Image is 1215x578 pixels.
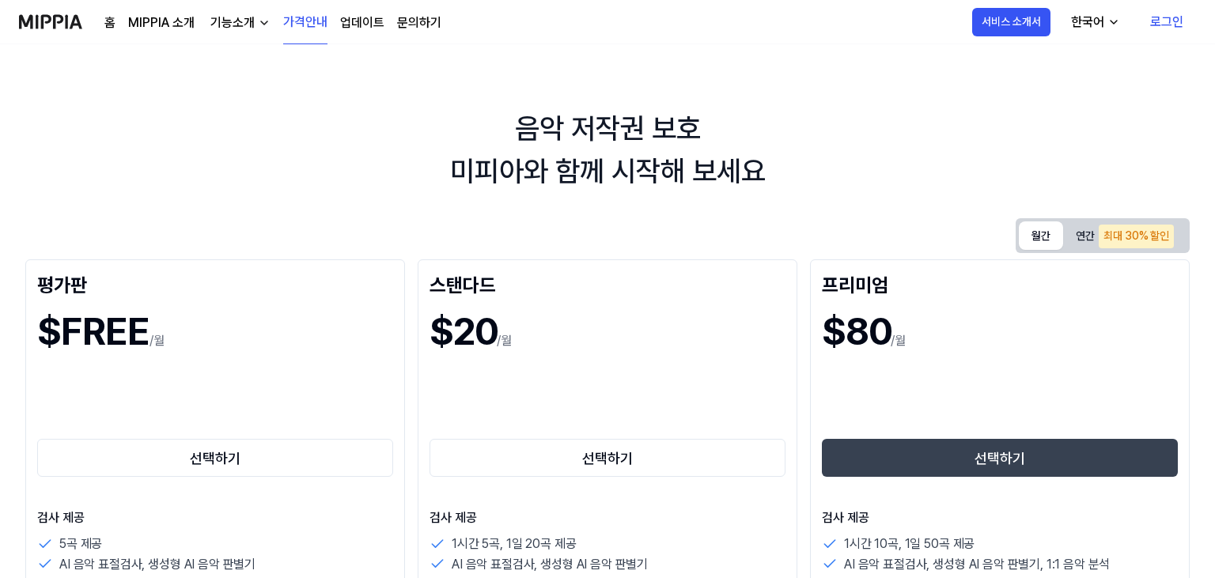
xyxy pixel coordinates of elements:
button: 선택하기 [822,439,1178,477]
p: /월 [497,331,512,350]
a: 선택하기 [37,436,393,480]
div: 평가판 [37,271,393,297]
a: MIPPIA 소개 [128,13,195,32]
a: 선택하기 [822,436,1178,480]
p: AI 음악 표절검사, 생성형 AI 음악 판별기 [452,554,648,575]
p: 검사 제공 [37,508,393,527]
a: 선택하기 [430,436,785,480]
h1: $80 [822,303,891,360]
button: 연간 [1063,220,1187,252]
img: down [258,17,271,29]
button: 기능소개 [207,13,271,32]
a: 업데이트 [340,13,384,32]
a: 가격안내 [283,1,327,44]
p: AI 음악 표절검사, 생성형 AI 음악 판별기, 1:1 음악 분석 [844,554,1110,575]
h1: $FREE [37,303,150,360]
p: 검사 제공 [822,508,1178,527]
button: 한국어 [1058,6,1130,38]
p: 검사 제공 [430,508,785,527]
p: /월 [150,331,165,350]
div: 프리미엄 [822,271,1178,297]
p: AI 음악 표절검사, 생성형 AI 음악 판별기 [59,554,255,575]
div: 스탠다드 [430,271,785,297]
p: 1시간 5곡, 1일 20곡 제공 [452,534,576,554]
button: 선택하기 [37,439,393,477]
a: 홈 [104,13,115,32]
div: 기능소개 [207,13,258,32]
h1: $20 [430,303,497,360]
p: 1시간 10곡, 1일 50곡 제공 [844,534,975,554]
a: 문의하기 [397,13,441,32]
p: 5곡 제공 [59,534,102,554]
div: 최대 30% 할인 [1099,225,1174,248]
div: 한국어 [1068,13,1107,32]
button: 월간 [1019,221,1063,250]
p: /월 [891,331,906,350]
button: 서비스 소개서 [972,8,1050,36]
button: 선택하기 [430,439,785,477]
